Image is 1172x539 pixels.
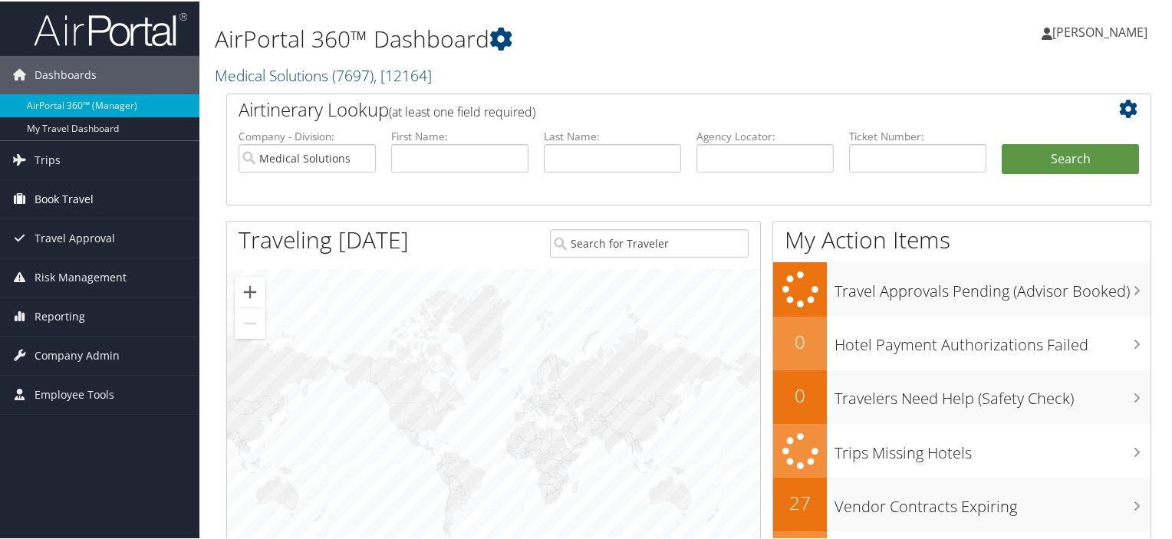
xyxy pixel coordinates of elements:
a: Medical Solutions [215,64,432,84]
h2: 0 [773,381,827,407]
span: [PERSON_NAME] [1052,22,1147,39]
span: Dashboards [35,54,97,93]
label: Ticket Number: [849,127,986,143]
a: [PERSON_NAME] [1042,8,1163,54]
h3: Travelers Need Help (Safety Check) [835,379,1151,408]
h2: Airtinerary Lookup [239,95,1062,121]
label: Company - Division: [239,127,376,143]
span: Company Admin [35,335,120,373]
button: Zoom out [235,307,265,337]
span: Trips [35,140,61,178]
h3: Vendor Contracts Expiring [835,487,1151,516]
a: Travel Approvals Pending (Advisor Booked) [773,261,1151,315]
h2: 27 [773,488,827,514]
button: Search [1002,143,1139,173]
label: Last Name: [544,127,681,143]
img: airportal-logo.png [34,10,187,46]
h1: Traveling [DATE] [239,222,409,255]
h1: AirPortal 360™ Dashboard [215,21,847,54]
span: Risk Management [35,257,127,295]
span: Book Travel [35,179,94,217]
h3: Hotel Payment Authorizations Failed [835,325,1151,354]
label: First Name: [391,127,528,143]
span: Employee Tools [35,374,114,412]
span: Reporting [35,296,85,334]
h3: Travel Approvals Pending (Advisor Booked) [835,271,1151,301]
a: 27Vendor Contracts Expiring [773,476,1151,530]
a: 0Travelers Need Help (Safety Check) [773,369,1151,422]
span: ( 7697 ) [332,64,374,84]
a: Trips Missing Hotels [773,422,1151,477]
span: , [ 12164 ] [374,64,432,84]
button: Zoom in [235,275,265,306]
span: Travel Approval [35,218,115,256]
h1: My Action Items [773,222,1151,255]
a: 0Hotel Payment Authorizations Failed [773,315,1151,369]
label: Agency Locator: [696,127,834,143]
h2: 0 [773,327,827,353]
input: Search for Traveler [550,228,749,256]
h3: Trips Missing Hotels [835,433,1151,462]
span: (at least one field required) [389,102,535,119]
